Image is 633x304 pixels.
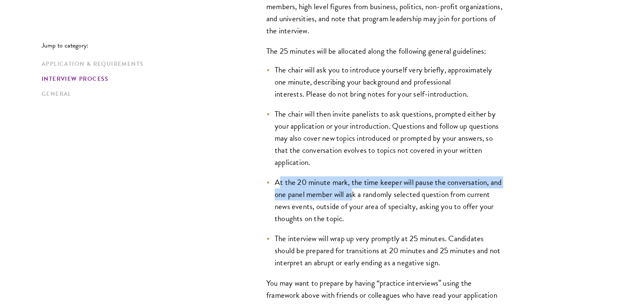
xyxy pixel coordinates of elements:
p: The 25 minutes will be allocated along the following general guidelines: [266,45,504,57]
li: The chair will then invite panelists to ask questions, prompted either by your application or you... [266,108,504,168]
p: Jump to category: [42,42,216,49]
a: General [42,90,211,98]
a: Application & Requirements [42,60,211,68]
li: The interview will wrap up very promptly at 25 minutes. Candidates should be prepared for transit... [266,232,504,269]
a: Interview Process [42,75,211,83]
li: At the 20 minute mark, the time keeper will pause the conversation, and one panel member will ask... [266,176,504,224]
li: The chair will ask you to introduce yourself very briefly, approximately one minute, describing y... [266,64,504,100]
